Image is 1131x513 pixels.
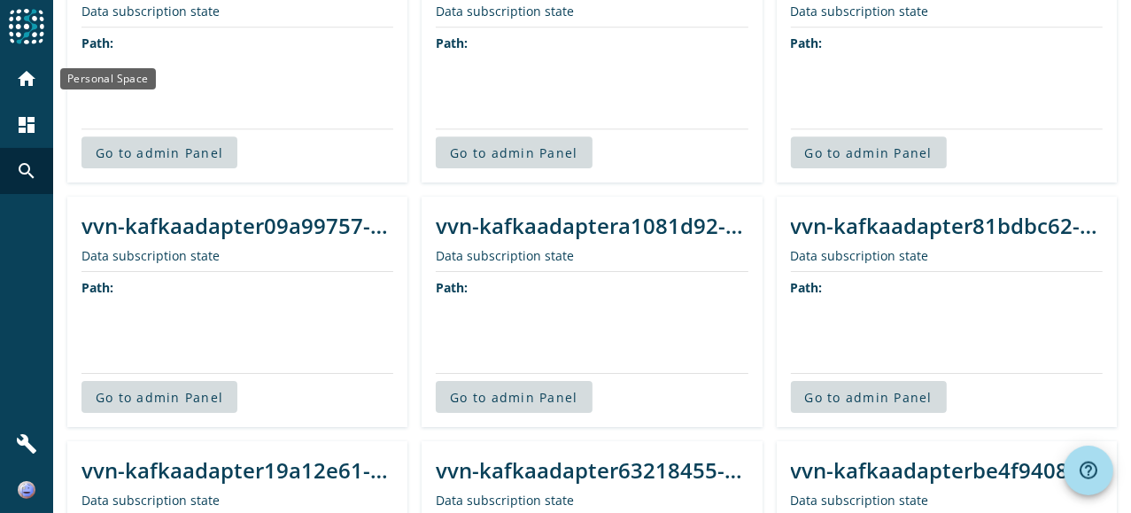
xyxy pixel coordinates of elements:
[81,3,393,19] div: Data subscription state
[791,247,1103,264] div: Data subscription state
[436,35,468,51] span: Path:
[16,433,37,455] mat-icon: build
[9,9,44,44] img: spoud-logo.svg
[81,455,393,485] div: vvn-kafkaadapter19a12e61-57de-4509-a263-bdaa56fe2cbd
[18,481,35,499] img: 63ebff03400488bac38c4e3411defc3d
[791,455,1103,485] div: vvn-kafkaadapterbe4f9408-216b-4799-a4ed-76af14f4aab2
[791,492,1103,509] div: Data subscription state
[805,389,933,406] span: Go to admin Panel
[791,381,947,413] button: Go to admin Panel
[81,381,237,413] button: Go to admin Panel
[81,211,393,240] div: vvn-kafkaadapter09a99757-50f6-45d5-82e9-9b380d2cdea4
[436,247,748,264] div: Data subscription state
[791,279,823,296] span: Path:
[81,279,113,296] span: Path:
[1078,460,1099,481] mat-icon: help_outline
[96,389,223,406] span: Go to admin Panel
[450,389,577,406] span: Go to admin Panel
[791,3,1103,19] div: Data subscription state
[16,160,37,182] mat-icon: search
[81,247,393,264] div: Data subscription state
[96,144,223,161] span: Go to admin Panel
[16,68,37,89] mat-icon: home
[791,211,1103,240] div: vvn-kafkaadapter81bdbc62-e50c-4ee8-9cc9-c5b728dc7328
[436,3,748,19] div: Data subscription state
[16,114,37,136] mat-icon: dashboard
[436,136,592,168] button: Go to admin Panel
[81,492,393,509] div: Data subscription state
[805,144,933,161] span: Go to admin Panel
[436,211,748,240] div: vvn-kafkaadaptera1081d92-2631-4728-be4a-64a62c555c09
[436,492,748,509] div: Data subscription state
[436,455,748,485] div: vvn-kafkaadapter63218455-ec08-40fe-ae79-123aec6bc79f
[81,35,113,51] span: Path:
[450,144,577,161] span: Go to admin Panel
[791,35,823,51] span: Path:
[436,279,468,296] span: Path:
[436,381,592,413] button: Go to admin Panel
[60,68,156,89] div: Personal Space
[791,136,947,168] button: Go to admin Panel
[81,136,237,168] button: Go to admin Panel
